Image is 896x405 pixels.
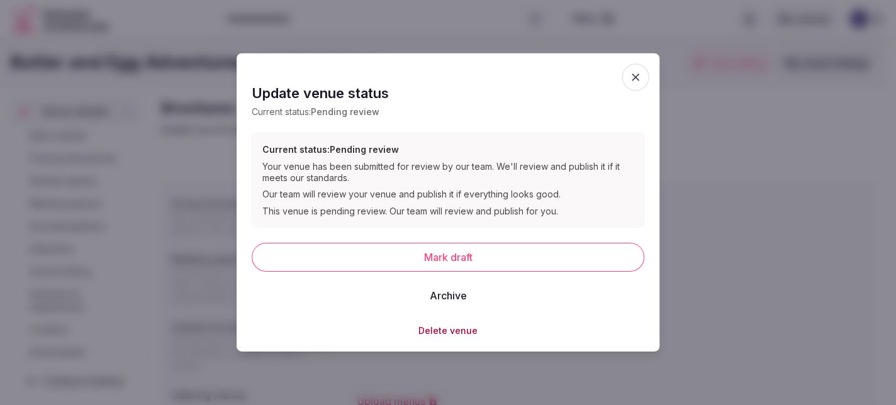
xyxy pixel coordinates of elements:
div: This venue is pending review. Our team will review and publish for you. [262,205,634,216]
p: Current status: [252,106,644,118]
div: Your venue has been submitted for review by our team. We'll review and publish it if it meets our... [262,161,634,184]
h2: Update venue status [252,84,644,103]
div: Our team will review your venue and publish it if everything looks good. [262,189,634,200]
button: Delete venue [418,325,478,337]
span: Pending review [311,106,379,117]
button: Archive [420,282,477,309]
button: Mark draft [252,243,644,272]
h3: Current status: Pending review [262,143,634,156]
